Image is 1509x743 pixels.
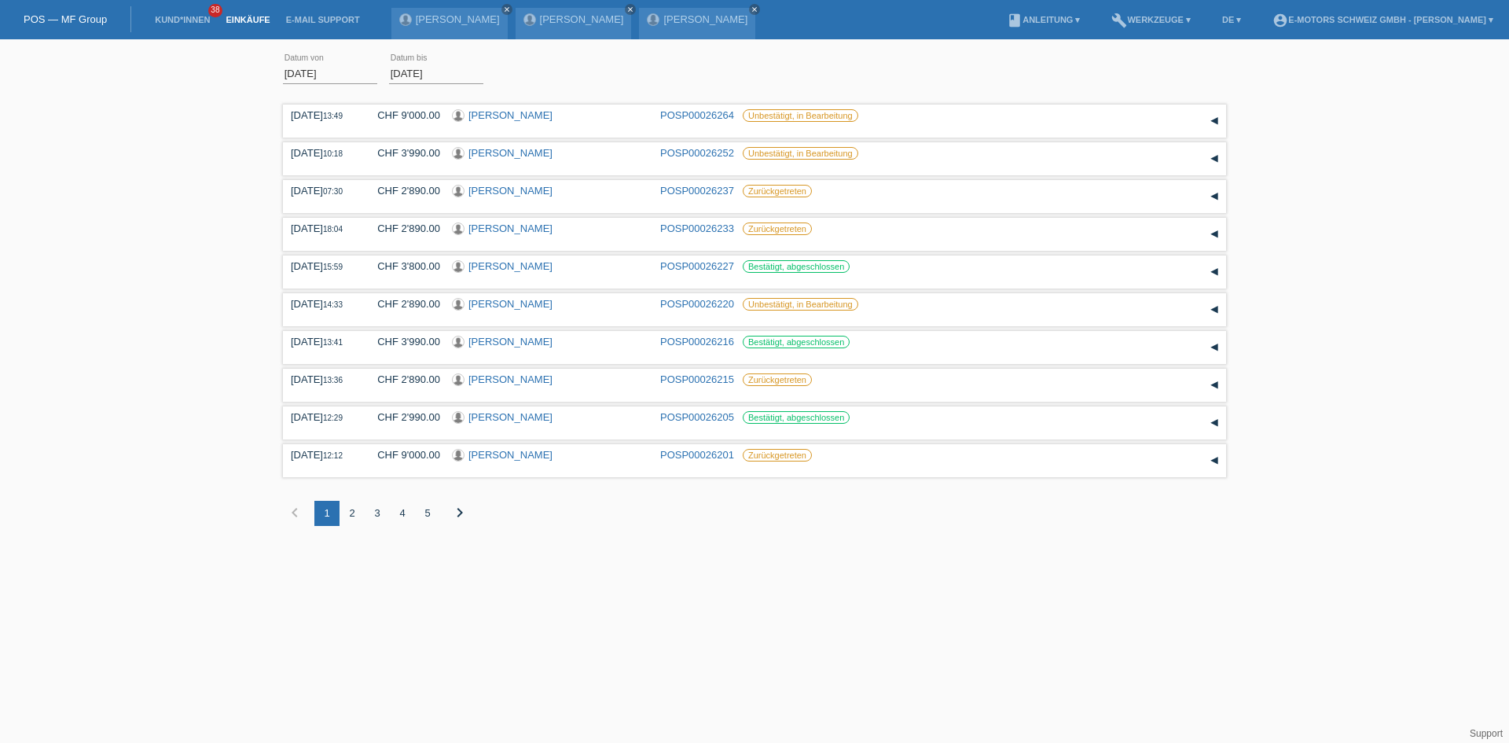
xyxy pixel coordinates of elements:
a: Support [1470,728,1503,739]
a: POSP00026201 [660,449,734,461]
a: POSP00026233 [660,223,734,234]
div: CHF 2'890.00 [365,223,440,234]
i: close [751,6,758,13]
div: [DATE] [291,260,354,272]
a: [PERSON_NAME] [468,109,553,121]
div: [DATE] [291,185,354,197]
div: CHF 9'000.00 [365,109,440,121]
a: POSP00026216 [660,336,734,348]
a: Kund*innen [147,15,218,24]
a: [PERSON_NAME] [468,373,553,385]
label: Unbestätigt, in Bearbeitung [743,298,858,311]
span: 13:41 [323,338,343,347]
a: POS — MF Group [24,13,107,25]
a: [PERSON_NAME] [663,13,747,25]
div: [DATE] [291,147,354,159]
a: [PERSON_NAME] [468,449,553,461]
label: Zurückgetreten [743,223,812,235]
label: Bestätigt, abgeschlossen [743,260,850,273]
div: auf-/zuklappen [1202,147,1226,171]
div: 4 [390,501,415,526]
div: [DATE] [291,449,354,461]
div: CHF 9'000.00 [365,449,440,461]
a: E-Mail Support [278,15,368,24]
div: 3 [365,501,390,526]
span: 18:04 [323,225,343,234]
div: auf-/zuklappen [1202,260,1226,284]
i: account_circle [1272,13,1288,28]
a: POSP00026237 [660,185,734,197]
a: [PERSON_NAME] [540,13,624,25]
span: 14:33 [323,300,343,309]
i: book [1007,13,1023,28]
div: [DATE] [291,336,354,348]
i: close [503,6,511,13]
label: Zurückgetreten [743,185,812,197]
div: CHF 2'890.00 [365,373,440,385]
a: [PERSON_NAME] [468,260,553,272]
a: [PERSON_NAME] [468,411,553,423]
div: auf-/zuklappen [1202,411,1226,435]
div: [DATE] [291,223,354,234]
span: 13:36 [323,376,343,384]
a: POSP00026215 [660,373,734,385]
div: [DATE] [291,109,354,121]
div: auf-/zuklappen [1202,185,1226,208]
div: [DATE] [291,411,354,423]
a: POSP00026227 [660,260,734,272]
a: account_circleE-Motors Schweiz GmbH - [PERSON_NAME] ▾ [1265,15,1501,24]
a: close [625,4,636,15]
label: Unbestätigt, in Bearbeitung [743,147,858,160]
span: 10:18 [323,149,343,158]
span: 38 [208,4,222,17]
a: [PERSON_NAME] [468,223,553,234]
div: 5 [415,501,440,526]
div: CHF 3'800.00 [365,260,440,272]
label: Bestätigt, abgeschlossen [743,411,850,424]
i: chevron_right [450,503,469,522]
div: CHF 2'890.00 [365,298,440,310]
div: auf-/zuklappen [1202,336,1226,359]
div: 2 [340,501,365,526]
a: Einkäufe [218,15,277,24]
div: CHF 2'890.00 [365,185,440,197]
div: auf-/zuklappen [1202,373,1226,397]
div: [DATE] [291,373,354,385]
label: Zurückgetreten [743,373,812,386]
span: 13:49 [323,112,343,120]
a: bookAnleitung ▾ [999,15,1088,24]
span: 15:59 [323,263,343,271]
i: build [1111,13,1127,28]
a: [PERSON_NAME] [468,336,553,348]
a: close [501,4,512,15]
label: Zurückgetreten [743,449,812,462]
div: auf-/zuklappen [1202,109,1226,133]
a: DE ▾ [1214,15,1249,24]
div: CHF 2'990.00 [365,411,440,423]
a: close [749,4,760,15]
a: [PERSON_NAME] [468,147,553,159]
div: auf-/zuklappen [1202,298,1226,322]
a: [PERSON_NAME] [468,298,553,310]
span: 12:29 [323,414,343,422]
div: auf-/zuklappen [1202,449,1226,473]
span: 07:30 [323,187,343,196]
a: POSP00026220 [660,298,734,310]
a: POSP00026252 [660,147,734,159]
label: Bestätigt, abgeschlossen [743,336,850,348]
a: [PERSON_NAME] [416,13,500,25]
a: POSP00026205 [660,411,734,423]
a: buildWerkzeuge ▾ [1103,15,1199,24]
span: 12:12 [323,451,343,460]
i: chevron_left [285,503,304,522]
div: CHF 3'990.00 [365,336,440,348]
div: [DATE] [291,298,354,310]
label: Unbestätigt, in Bearbeitung [743,109,858,122]
div: 1 [314,501,340,526]
a: [PERSON_NAME] [468,185,553,197]
div: auf-/zuklappen [1202,223,1226,246]
a: POSP00026264 [660,109,734,121]
i: close [626,6,634,13]
div: CHF 3'990.00 [365,147,440,159]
